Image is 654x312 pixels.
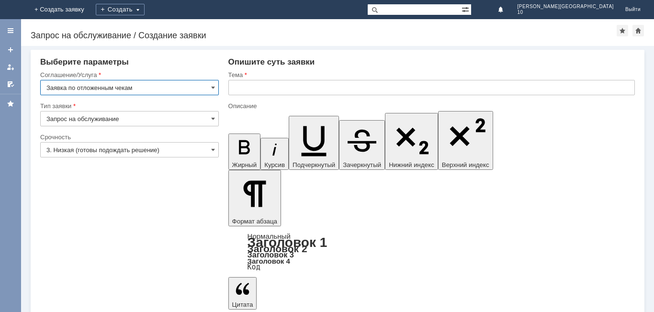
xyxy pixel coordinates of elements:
div: Соглашение/Услуга [40,72,217,78]
div: Формат абзаца [228,233,635,270]
a: Заголовок 1 [248,235,327,250]
div: Тип заявки [40,103,217,109]
span: Нижний индекс [389,161,434,168]
a: Заголовок 3 [248,250,294,259]
div: Запрос на обслуживание / Создание заявки [31,31,617,40]
button: Нижний индекс [385,113,438,170]
button: Жирный [228,134,261,170]
span: Верхний индекс [442,161,489,168]
div: Добавить в избранное [617,25,628,36]
div: Срочность [40,134,217,140]
a: Мои согласования [3,77,18,92]
div: Тема [228,72,633,78]
button: Подчеркнутый [289,116,339,170]
span: Жирный [232,161,257,168]
a: Мои заявки [3,59,18,75]
span: 10 [518,10,614,15]
button: Цитата [228,277,257,310]
span: Подчеркнутый [293,161,335,168]
span: Выберите параметры [40,57,129,67]
button: Верхний индекс [438,111,493,170]
div: Описание [228,103,633,109]
div: Сделать домашней страницей [632,25,644,36]
button: Курсив [260,138,289,170]
a: Код [248,263,260,271]
a: Создать заявку [3,42,18,57]
span: Опишите суть заявки [228,57,315,67]
a: Заголовок 2 [248,243,307,254]
button: Формат абзаца [228,170,281,226]
a: Нормальный [248,232,291,240]
div: Создать [96,4,145,15]
span: Цитата [232,301,253,308]
span: Курсив [264,161,285,168]
span: Расширенный поиск [462,4,471,13]
button: Зачеркнутый [339,120,385,170]
a: Заголовок 4 [248,257,290,265]
span: Формат абзаца [232,218,277,225]
span: Зачеркнутый [343,161,381,168]
span: [PERSON_NAME][GEOGRAPHIC_DATA] [518,4,614,10]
